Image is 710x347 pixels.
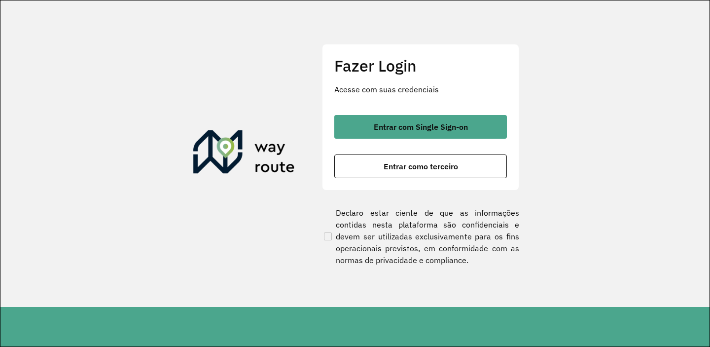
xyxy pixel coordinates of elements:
span: Entrar como terceiro [384,162,458,170]
span: Entrar com Single Sign-on [374,123,468,131]
label: Declaro estar ciente de que as informações contidas nesta plataforma são confidenciais e devem se... [322,207,519,266]
h2: Fazer Login [334,56,507,75]
img: Roteirizador AmbevTech [193,130,295,178]
button: button [334,154,507,178]
button: button [334,115,507,139]
p: Acesse com suas credenciais [334,83,507,95]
